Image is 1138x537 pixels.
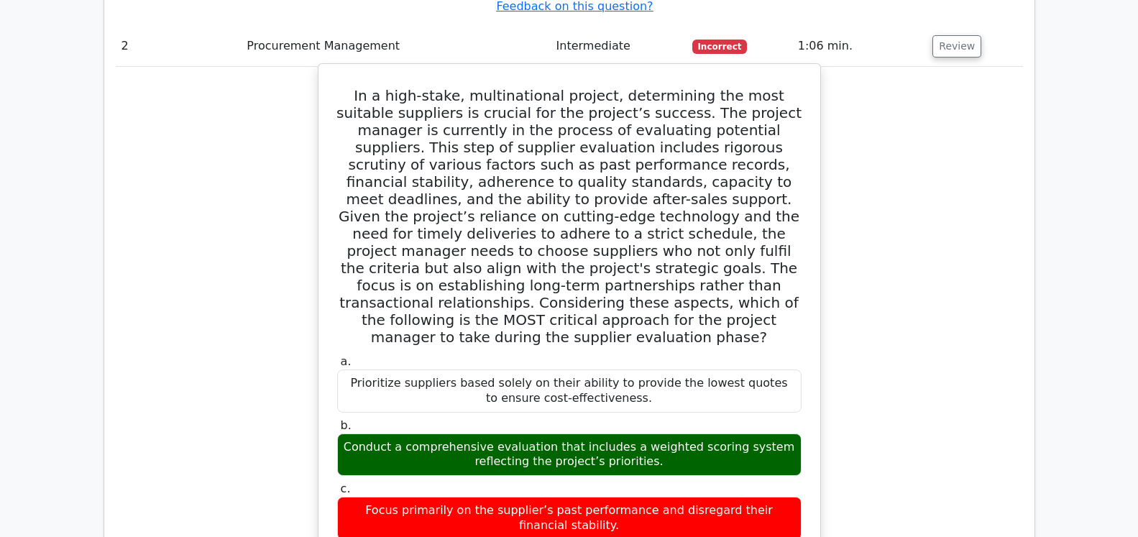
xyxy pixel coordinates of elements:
[341,482,351,495] span: c.
[337,433,802,477] div: Conduct a comprehensive evaluation that includes a weighted scoring system reflecting the project...
[551,26,687,67] td: Intermediate
[792,26,927,67] td: 1:06 min.
[341,354,352,368] span: a.
[116,26,242,67] td: 2
[241,26,550,67] td: Procurement Management
[341,418,352,432] span: b.
[336,87,803,346] h5: In a high-stake, multinational project, determining the most suitable suppliers is crucial for th...
[932,35,981,58] button: Review
[692,40,748,54] span: Incorrect
[337,370,802,413] div: Prioritize suppliers based solely on their ability to provide the lowest quotes to ensure cost-ef...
